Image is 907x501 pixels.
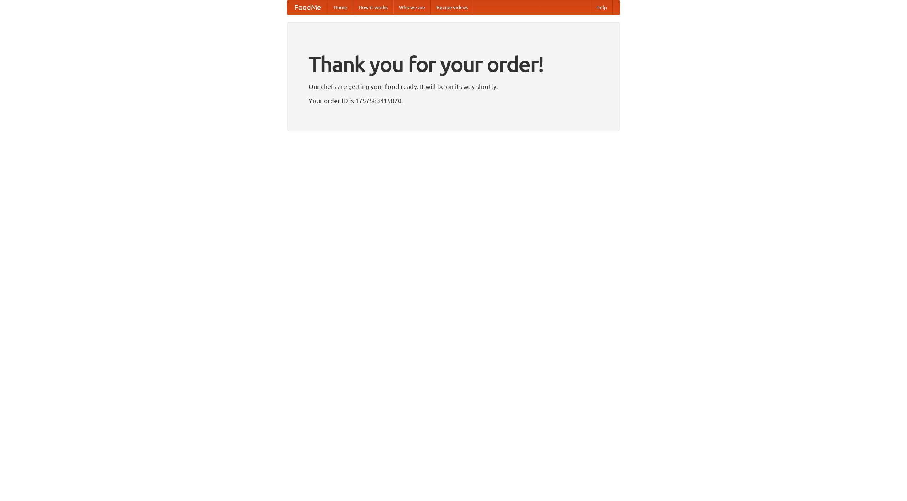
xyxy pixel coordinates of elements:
a: Who we are [393,0,431,15]
a: Help [591,0,613,15]
h1: Thank you for your order! [309,47,598,81]
a: FoodMe [287,0,328,15]
a: How it works [353,0,393,15]
p: Your order ID is 1757583415870. [309,95,598,106]
p: Our chefs are getting your food ready. It will be on its way shortly. [309,81,598,92]
a: Recipe videos [431,0,473,15]
a: Home [328,0,353,15]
